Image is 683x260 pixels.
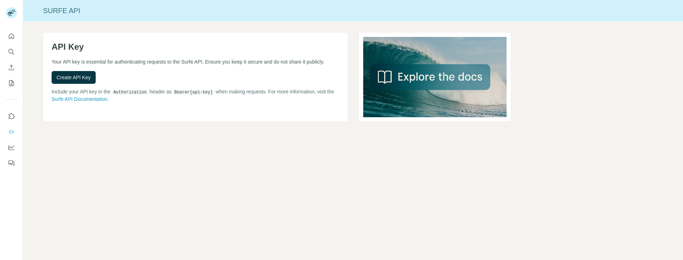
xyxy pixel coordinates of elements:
button: Use Surfe API [6,125,17,138]
button: Quick start [6,30,17,43]
code: Authorization [112,90,148,95]
div: Surfe API [23,6,683,16]
p: Include your API key in the header as when making requests. For more information, visit the . [52,88,339,103]
code: Bearer {api-key} [173,90,214,95]
button: My lists [6,77,17,90]
button: Enrich CSV [6,61,17,74]
button: Dashboard [6,141,17,154]
p: Your API key is essential for authenticating requests to the Surfe API. Ensure you keep it secure... [52,58,339,65]
button: Create API Key [52,71,96,84]
a: Surfe API Documentation [52,96,107,102]
button: Feedback [6,157,17,169]
button: Search [6,45,17,58]
span: Create API Key [57,74,91,81]
h1: API Key [52,41,339,53]
button: Use Surfe on LinkedIn [6,110,17,123]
